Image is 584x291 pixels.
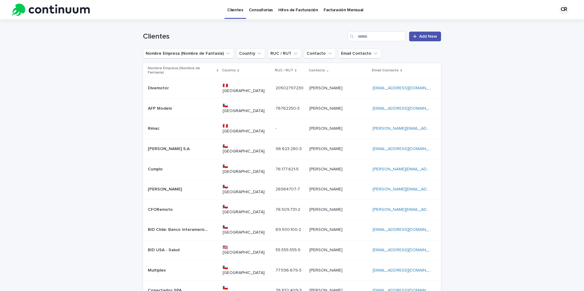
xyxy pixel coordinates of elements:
p: [PERSON_NAME] [309,226,344,232]
p: 76762250-3 [276,105,301,111]
p: > [373,267,433,273]
button: Email Contacto [338,49,381,58]
a: [PERSON_NAME][EMAIL_ADDRESS][DOMAIN_NAME] [373,207,474,212]
tr: [PERSON_NAME] S.A.[PERSON_NAME] S.A. 🇨🇱 [GEOGRAPHIC_DATA]96.623.280-396.623.280-3 [PERSON_NAME][P... [143,139,441,159]
p: 🇵🇪 [GEOGRAPHIC_DATA] [223,124,270,134]
p: 76.177.621-5 [276,166,300,172]
p: Rimac [148,125,161,131]
span: Add New [419,34,437,39]
p: BID USA - Salud [148,246,181,253]
a: [EMAIL_ADDRESS][DOMAIN_NAME] [373,248,441,252]
p: AFP Modelo [148,105,173,111]
button: Nombre Empresa (Nombre de Fantasía) [143,49,234,58]
tr: CumploCumplo 🇨🇱 [GEOGRAPHIC_DATA]76.177.621-576.177.621-5 [PERSON_NAME][PERSON_NAME] [PERSON_NAME... [143,159,441,180]
a: [PERSON_NAME][EMAIL_ADDRESS][DOMAIN_NAME] [373,126,474,131]
tr: RimacRimac 🇵🇪 [GEOGRAPHIC_DATA]-- [PERSON_NAME][PERSON_NAME] [PERSON_NAME][EMAIL_ADDRESS][DOMAIN_... [143,118,441,139]
p: 77.596.679-3 [276,267,303,273]
p: [PERSON_NAME] [309,267,344,273]
p: 55.555.555-5 [276,246,302,253]
p: 26984707-7 [276,186,301,192]
button: RUC / RUT [268,49,301,58]
p: Divemotor [148,84,170,91]
a: [PERSON_NAME][EMAIL_ADDRESS][DOMAIN_NAME] [373,187,474,191]
p: [PERSON_NAME] [309,125,344,131]
p: [PERSON_NAME] [309,84,344,91]
p: BID Chile: Banco Interamericano de Desarrollo [148,226,210,232]
a: [EMAIL_ADDRESS][DOMAIN_NAME] [373,228,441,232]
div: CR [559,5,569,15]
p: [PERSON_NAME] [309,206,344,212]
p: 🇺🇸 [GEOGRAPHIC_DATA] [223,245,270,255]
p: 🇨🇱 [GEOGRAPHIC_DATA] [223,265,270,276]
a: [PERSON_NAME][EMAIL_ADDRESS][DOMAIN_NAME] [373,167,474,171]
button: Contacto [304,49,336,58]
tr: [PERSON_NAME][PERSON_NAME] 🇨🇱 [GEOGRAPHIC_DATA]26984707-726984707-7 [PERSON_NAME][PERSON_NAME] [P... [143,179,441,200]
p: - [276,125,278,131]
p: 🇨🇱 [GEOGRAPHIC_DATA] [223,144,270,154]
p: Contacto [309,67,325,74]
tr: DivemotorDivemotor 🇵🇪 [GEOGRAPHIC_DATA]2050279723020502797230 [PERSON_NAME][PERSON_NAME] [EMAIL_A... [143,78,441,98]
tr: CFORemotoCFORemoto 🇨🇱 [GEOGRAPHIC_DATA]76.509.731-276.509.731-2 [PERSON_NAME][PERSON_NAME] [PERSO... [143,200,441,220]
p: [PERSON_NAME] [309,246,344,253]
input: Search [348,32,405,41]
p: CFORemoto [148,206,174,212]
p: 76.509.731-2 [276,206,301,212]
p: RUC / RUT [275,67,293,74]
p: 20502797230 [276,84,305,91]
p: 🇵🇪 [GEOGRAPHIC_DATA] [223,83,270,94]
p: Cumplo [148,166,164,172]
p: [PERSON_NAME] [309,166,344,172]
tr: BID USA - SaludBID USA - Salud 🇺🇸 [GEOGRAPHIC_DATA]55.555.555-555.555.555-5 [PERSON_NAME][PERSON_... [143,240,441,260]
a: [EMAIL_ADDRESS][DOMAIN_NAME] [373,106,441,111]
p: 69.500.100-2 [276,226,302,232]
p: 🇨🇱 [GEOGRAPHIC_DATA] [223,103,270,114]
p: [PERSON_NAME] [148,186,183,192]
p: 🇨🇱 [GEOGRAPHIC_DATA] [223,164,270,174]
p: 🇨🇱 [GEOGRAPHIC_DATA] [223,225,270,235]
p: Nombre Empresa (Nombre de Fantasía) [148,65,215,76]
p: Country [222,67,236,74]
p: Multiplex [148,267,167,273]
a: Add New [409,32,441,41]
p: [PERSON_NAME] [309,105,344,111]
a: [EMAIL_ADDRESS][DOMAIN_NAME] [373,86,441,90]
p: 🇨🇱 [GEOGRAPHIC_DATA] [223,204,270,215]
h1: Clientes [143,32,345,41]
p: Email Contacto [372,67,399,74]
p: [PERSON_NAME] [309,186,344,192]
p: Mauricio Kishinevsky Rosental S.A. [148,145,192,152]
p: 🇨🇱 [GEOGRAPHIC_DATA] [223,184,270,195]
tr: BID Chile: Banco Interamericano de DesarrolloBID Chile: Banco Interamericano de Desarrollo 🇨🇱 [GE... [143,220,441,240]
img: tu8iVZLBSFSnlyF4Um45 [12,4,90,16]
a: [EMAIL_ADDRESS][DOMAIN_NAME] [373,147,441,151]
p: [PERSON_NAME] [309,145,344,152]
tr: MultiplexMultiplex 🇨🇱 [GEOGRAPHIC_DATA]77.596.679-377.596.679-3 [PERSON_NAME][PERSON_NAME] [EMAIL... [143,260,441,281]
a: [EMAIL_ADDRESS][DOMAIN_NAME] [373,268,441,272]
tr: AFP ModeloAFP Modelo 🇨🇱 [GEOGRAPHIC_DATA]76762250-376762250-3 [PERSON_NAME][PERSON_NAME] [EMAIL_A... [143,98,441,119]
button: Country [236,49,265,58]
p: 96.623.280-3 [276,145,303,152]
